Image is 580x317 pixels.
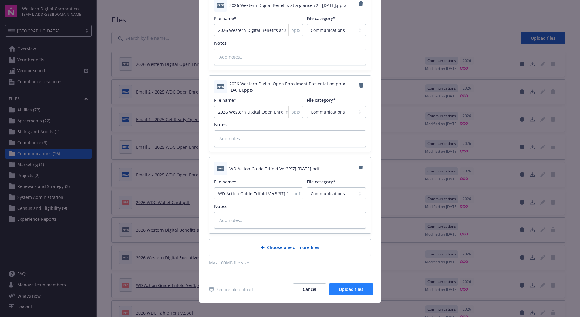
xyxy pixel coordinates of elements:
span: File name* [214,97,236,103]
span: Secure file upload [216,286,253,293]
input: Add file name... [214,24,303,36]
span: pdf [217,166,224,171]
input: Add file name... [214,187,303,199]
div: Choose one or more files [209,239,371,256]
span: Upload files [339,286,363,292]
span: Notes [214,122,227,128]
span: File name* [214,15,236,21]
span: Max 100MB file size. [209,260,371,266]
span: pptx [217,3,224,7]
span: File category* [307,97,336,103]
span: pptx [291,109,300,115]
span: Notes [214,203,227,209]
span: pptx [291,27,300,33]
span: Cancel [303,286,316,292]
span: File category* [307,179,336,185]
span: Notes [214,40,227,46]
span: File category* [307,15,336,21]
input: Add file name... [214,106,303,118]
span: pptx [217,84,224,89]
span: pdf [293,190,300,197]
span: 2026 Western Digital Open Enrollment Presentation.pptx [DATE].pptx [229,80,357,93]
span: WD Action Guide Trifold Ver3[97] [DATE].pdf [229,165,319,172]
button: Cancel [293,283,326,295]
a: Remove [356,162,366,172]
span: File name* [214,179,236,185]
button: Upload files [329,283,373,295]
a: Remove [357,80,366,90]
span: Choose one or more files [267,244,319,251]
span: 2026 Western Digital Benefits at a glance v2 - [DATE].pptx [229,2,346,9]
